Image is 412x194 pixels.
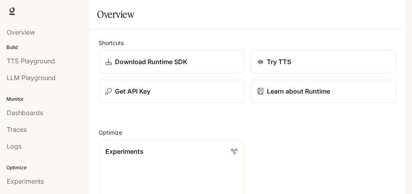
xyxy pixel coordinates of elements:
p: Experiments [105,147,144,156]
button: Get API Key [99,80,244,103]
p: Learn about Runtime [267,86,330,96]
p: Download Runtime SDK [115,57,187,67]
p: Try TTS [267,57,291,67]
p: Get API Key [115,86,150,96]
h1: Overview [97,6,134,22]
h2: Optimize [99,128,396,137]
h2: Shortcuts [99,39,396,47]
a: Learn about Runtime [251,80,396,103]
a: Try TTS [251,50,396,73]
a: Download Runtime SDK [99,50,244,73]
